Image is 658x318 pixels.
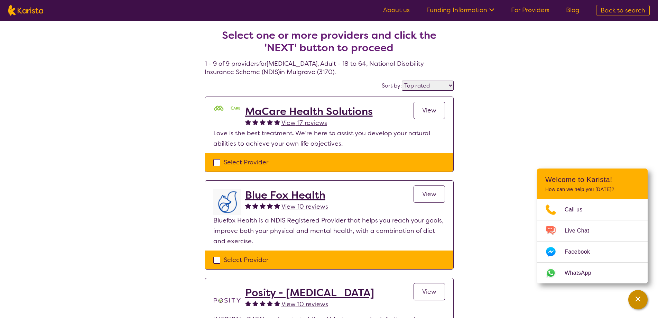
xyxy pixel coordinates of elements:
h2: Welcome to Karista! [545,175,639,184]
img: fullstar [274,203,280,209]
button: Channel Menu [628,290,648,309]
p: Bluefox Health is a NDIS Registered Provider that helps you reach your goals, improve both your p... [213,215,445,246]
img: fullstar [267,203,273,209]
img: lyehhyr6avbivpacwqcf.png [213,189,241,215]
img: fullstar [260,119,266,125]
img: t1bslo80pcylnzwjhndq.png [213,287,241,314]
a: Back to search [596,5,650,16]
ul: Choose channel [537,199,648,283]
p: How can we help you [DATE]? [545,187,639,192]
img: fullstar [260,203,266,209]
a: View 10 reviews [281,299,328,309]
a: Posity - [MEDICAL_DATA] [245,287,374,299]
a: About us [383,6,410,14]
a: MaCare Health Solutions [245,105,373,118]
span: View 10 reviews [281,202,328,211]
img: fullstar [245,203,251,209]
img: fullstar [267,119,273,125]
img: Karista logo [8,5,43,16]
img: fullstar [245,300,251,306]
span: View [422,106,436,115]
a: View 17 reviews [281,118,327,128]
a: View [414,102,445,119]
h2: Select one or more providers and click the 'NEXT' button to proceed [213,29,445,54]
img: fullstar [260,300,266,306]
span: Live Chat [565,226,597,236]
span: View [422,190,436,198]
img: mgttalrdbt23wl6urpfy.png [213,105,241,112]
span: View [422,288,436,296]
span: WhatsApp [565,268,600,278]
span: Facebook [565,247,598,257]
a: Funding Information [426,6,494,14]
a: View 10 reviews [281,201,328,212]
span: View 10 reviews [281,300,328,308]
div: Channel Menu [537,169,648,283]
img: fullstar [274,300,280,306]
label: Sort by: [382,82,402,89]
h4: 1 - 9 of 9 providers for [MEDICAL_DATA] , Adult - 18 to 64 , National Disability Insurance Scheme... [205,12,454,76]
a: Blog [566,6,580,14]
a: Web link opens in a new tab. [537,263,648,283]
img: fullstar [252,119,258,125]
img: fullstar [252,300,258,306]
a: Blue Fox Health [245,189,328,201]
a: View [414,185,445,203]
a: For Providers [511,6,549,14]
p: Love is the best treatment. We’re here to assist you develop your natural abilities to achieve yo... [213,128,445,149]
img: fullstar [267,300,273,306]
span: Call us [565,205,591,215]
span: Back to search [601,6,645,15]
a: View [414,283,445,300]
img: fullstar [252,203,258,209]
img: fullstar [245,119,251,125]
img: fullstar [274,119,280,125]
span: View 17 reviews [281,119,327,127]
